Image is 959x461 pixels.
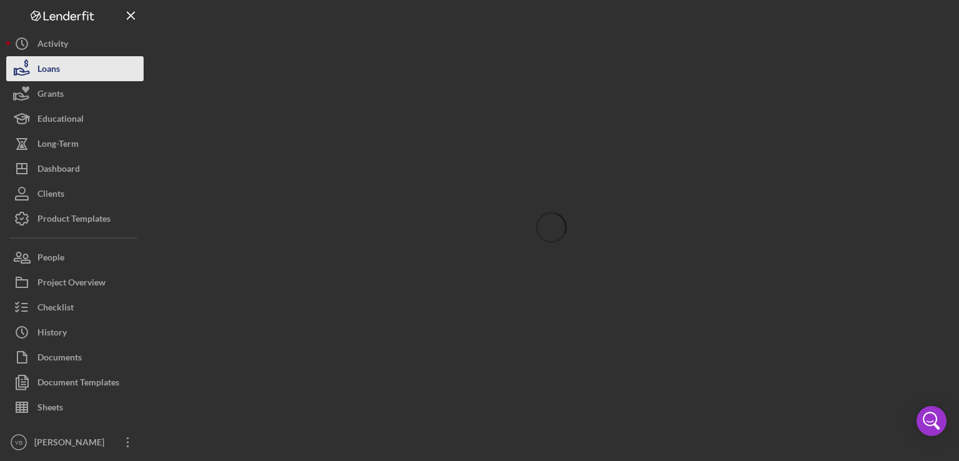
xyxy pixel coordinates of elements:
[37,156,80,184] div: Dashboard
[6,430,144,455] button: YB[PERSON_NAME]
[37,320,67,348] div: History
[31,430,112,458] div: [PERSON_NAME]
[37,181,64,209] div: Clients
[6,181,144,206] button: Clients
[37,56,60,84] div: Loans
[6,320,144,345] button: History
[37,31,68,59] div: Activity
[37,106,84,134] div: Educational
[37,81,64,109] div: Grants
[37,131,79,159] div: Long-Term
[37,295,74,323] div: Checklist
[6,206,144,231] button: Product Templates
[6,295,144,320] button: Checklist
[37,206,111,234] div: Product Templates
[6,345,144,370] button: Documents
[37,245,64,273] div: People
[37,370,119,398] div: Document Templates
[37,270,106,298] div: Project Overview
[6,156,144,181] button: Dashboard
[6,370,144,395] button: Document Templates
[6,395,144,420] button: Sheets
[37,395,63,423] div: Sheets
[6,81,144,106] button: Grants
[6,106,144,131] button: Educational
[917,406,947,436] div: Open Intercom Messenger
[6,270,144,295] button: Project Overview
[6,131,144,156] button: Long-Term
[6,245,144,270] button: People
[6,56,144,81] button: Loans
[15,439,23,446] text: YB
[6,31,144,56] button: Activity
[37,345,82,373] div: Documents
